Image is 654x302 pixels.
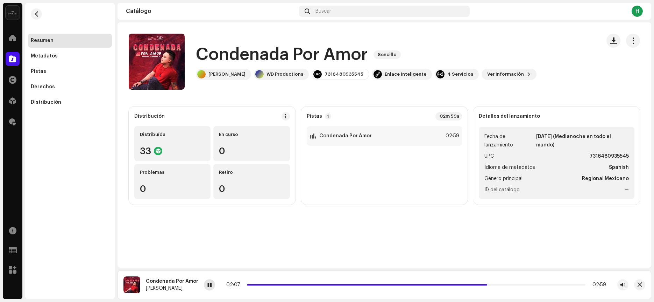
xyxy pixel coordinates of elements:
span: Idioma de metadatos [484,163,535,172]
strong: — [624,186,629,194]
span: Ver información [487,67,524,81]
strong: Spanish [609,163,629,172]
re-m-nav-item: Resumen [28,34,112,48]
div: Distribuída [140,132,205,137]
button: Ver información [482,69,536,80]
p-badge: 1 [325,113,331,119]
re-m-nav-item: Pistas [28,64,112,78]
div: 02:59 [588,282,606,288]
div: 02:07 [226,282,244,288]
span: Fecha de lanzamiento [484,132,535,149]
h1: Condenada Por Amor [196,43,368,66]
div: Resumen [31,38,54,43]
span: Sencillo [374,50,401,59]
img: dda8050c-ea74-4d56-a7b0-82f1acf3fdcc [123,276,140,293]
div: Enlace inteligente [385,71,426,77]
div: Derechos [31,84,55,90]
div: Retiro [219,170,284,175]
div: 7316480935545 [325,71,363,77]
span: ID del catálogo [484,186,520,194]
span: UPC [484,152,494,160]
div: 02:59 [444,132,459,140]
div: Catálogo [126,8,296,14]
div: Condenada Por Amor [146,279,198,284]
img: 02a7c2d3-3c89-4098-b12f-2ff2945c95ee [6,6,20,20]
div: WD Productions [266,71,303,77]
re-m-nav-item: Metadatos [28,49,112,63]
re-m-nav-item: Derechos [28,80,112,94]
re-m-nav-item: Distribución [28,95,112,109]
div: Pistas [31,69,46,74]
strong: Detalles del lanzamiento [479,114,540,119]
div: [PERSON_NAME] [146,286,198,291]
strong: Condenada Por Amor [319,133,372,139]
div: H [632,6,643,17]
strong: [DATE] (Medianoche en todo el mundo) [536,132,629,149]
span: Buscar [315,8,331,14]
div: Distribución [134,114,165,119]
div: En curso [219,132,284,137]
div: 02m 59s [435,112,462,121]
span: Género principal [484,174,523,183]
div: Metadatos [31,53,58,59]
div: Distribución [31,99,61,105]
div: [PERSON_NAME] [208,71,246,77]
strong: Regional Mexicano [582,174,629,183]
strong: Pistas [307,114,322,119]
strong: 7316480935545 [590,152,629,160]
div: Problemas [140,170,205,175]
div: 4 Servicios [447,71,473,77]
